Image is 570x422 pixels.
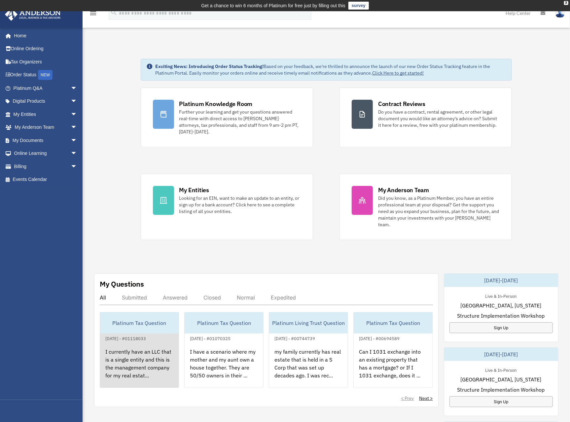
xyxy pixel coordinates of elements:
[71,147,84,160] span: arrow_drop_down
[203,294,221,301] div: Closed
[480,366,522,373] div: Live & In-Person
[201,2,345,10] div: Get a chance to win 6 months of Platinum for free just by filling out this
[100,342,179,394] div: I currently have an LLC that is a single entity and this is the management company for my real es...
[3,8,63,21] img: Anderson Advisors Platinum Portal
[480,292,522,299] div: Live & In-Person
[5,55,87,68] a: Tax Organizers
[461,301,542,309] span: [GEOGRAPHIC_DATA], [US_STATE]
[141,88,313,147] a: Platinum Knowledge Room Further your learning and get your questions answered real-time with dire...
[373,70,424,76] a: Click Here to get started!
[179,109,301,135] div: Further your learning and get your questions answered real-time with direct access to [PERSON_NAM...
[269,312,348,388] a: Platinum Living Trust Question[DATE] - #00744739my family currently has real estate that is held ...
[339,174,512,240] a: My Anderson Team Did you know, as a Platinum Member, you have an entire professional team at your...
[100,279,144,289] div: My Questions
[71,121,84,134] span: arrow_drop_down
[71,134,84,147] span: arrow_drop_down
[449,322,553,333] a: Sign Up
[5,173,87,186] a: Events Calendar
[5,82,87,95] a: Platinum Q&Aarrow_drop_down
[269,342,348,394] div: my family currently has real estate that is held in a S Corp that was set up decades ago. I was r...
[339,88,512,147] a: Contract Reviews Do you have a contract, rental agreement, or other legal document you would like...
[5,108,87,121] a: My Entitiesarrow_drop_down
[444,274,558,287] div: [DATE]-[DATE]
[354,312,432,334] div: Platinum Tax Question
[5,95,87,108] a: Digital Productsarrow_drop_down
[185,334,236,341] div: [DATE] - #01070325
[185,342,263,394] div: I have a scenario where my mother and my aunt own a house together. They are 50/50 owners in thei...
[179,195,301,215] div: Looking for an EIN, want to make an update to an entity, or sign up for a bank account? Click her...
[89,12,97,17] a: menu
[5,29,84,42] a: Home
[353,312,433,388] a: Platinum Tax Question[DATE] - #00694589Can I 1031 exchange into an existing property that has a m...
[269,312,348,334] div: Platinum Living Trust Question
[354,342,432,394] div: Can I 1031 exchange into an existing property that has a mortgage? or If I 1031 exchange, does it...
[110,9,118,16] i: search
[5,160,87,173] a: Billingarrow_drop_down
[457,386,545,394] span: Structure Implementation Workshop
[141,174,313,240] a: My Entities Looking for an EIN, want to make an update to an entity, or sign up for a bank accoun...
[5,134,87,147] a: My Documentsarrow_drop_down
[100,312,179,334] div: Platinum Tax Question
[163,294,188,301] div: Answered
[461,375,542,383] span: [GEOGRAPHIC_DATA], [US_STATE]
[100,312,179,388] a: Platinum Tax Question[DATE] - #01118033I currently have an LLC that is a single entity and this i...
[179,186,209,194] div: My Entities
[5,121,87,134] a: My Anderson Teamarrow_drop_down
[179,100,253,108] div: Platinum Knowledge Room
[271,294,296,301] div: Expedited
[354,334,405,341] div: [DATE] - #00694589
[419,395,433,402] a: Next >
[555,8,565,18] img: User Pic
[100,334,151,341] div: [DATE] - #01118033
[5,147,87,160] a: Online Learningarrow_drop_down
[5,68,87,82] a: Order StatusNEW
[5,42,87,55] a: Online Ordering
[122,294,147,301] div: Submitted
[237,294,255,301] div: Normal
[449,396,553,407] a: Sign Up
[378,100,425,108] div: Contract Reviews
[185,312,263,334] div: Platinum Tax Question
[71,160,84,173] span: arrow_drop_down
[71,95,84,108] span: arrow_drop_down
[378,186,429,194] div: My Anderson Team
[444,348,558,361] div: [DATE]-[DATE]
[71,82,84,95] span: arrow_drop_down
[156,63,507,76] div: Based on your feedback, we're thrilled to announce the launch of our new Order Status Tracking fe...
[269,334,320,341] div: [DATE] - #00744739
[156,63,264,69] strong: Exciting News: Introducing Order Status Tracking!
[457,312,545,320] span: Structure Implementation Workshop
[378,109,500,128] div: Do you have a contract, rental agreement, or other legal document you would like an attorney's ad...
[71,108,84,121] span: arrow_drop_down
[89,9,97,17] i: menu
[348,2,369,10] a: survey
[184,312,264,388] a: Platinum Tax Question[DATE] - #01070325I have a scenario where my mother and my aunt own a house ...
[38,70,53,80] div: NEW
[564,1,568,5] div: close
[100,294,106,301] div: All
[378,195,500,228] div: Did you know, as a Platinum Member, you have an entire professional team at your disposal? Get th...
